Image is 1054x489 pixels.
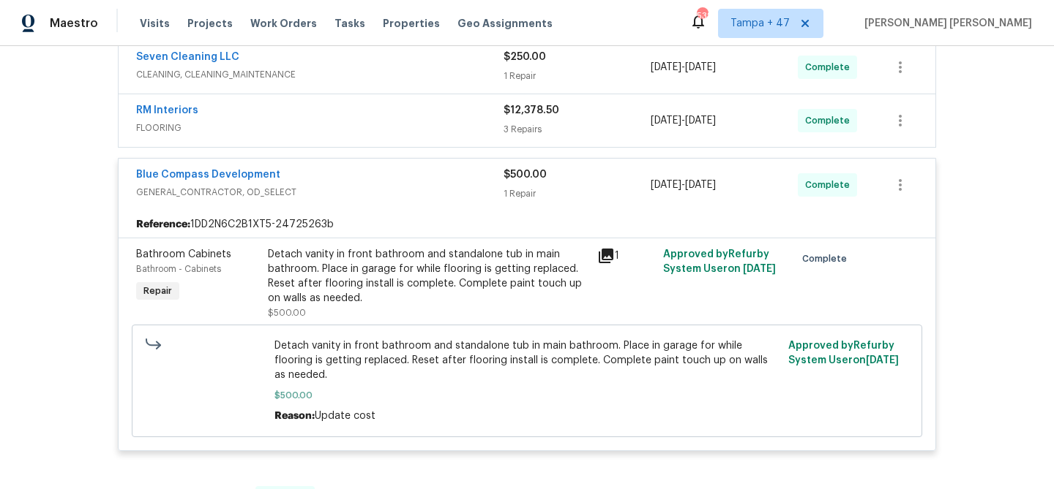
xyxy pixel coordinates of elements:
[136,217,190,232] b: Reference:
[136,52,239,62] a: Seven Cleaning LLC
[685,180,716,190] span: [DATE]
[651,178,716,192] span: -
[697,9,707,23] div: 532
[457,16,553,31] span: Geo Assignments
[651,60,716,75] span: -
[136,67,504,82] span: CLEANING, CLEANING_MAINTENANCE
[119,211,935,238] div: 1DD2N6C2B1XT5-24725263b
[504,52,546,62] span: $250.00
[651,115,681,126] span: [DATE]
[685,115,716,126] span: [DATE]
[504,105,559,115] span: $12,378.50
[187,16,233,31] span: Projects
[136,185,504,200] span: GENERAL_CONTRACTOR, OD_SELECT
[805,113,856,128] span: Complete
[866,355,899,365] span: [DATE]
[504,69,651,83] div: 1 Repair
[136,265,221,273] span: Bathroom - Cabinets
[334,18,365,29] span: Tasks
[136,170,280,180] a: Blue Compass Development
[140,16,170,31] span: Visits
[50,16,98,31] span: Maestro
[268,247,588,306] div: Detach vanity in front bathroom and standalone tub in main bathroom. Place in garage for while fl...
[136,249,231,259] span: Bathroom Cabinets
[136,121,504,135] span: FLOORING
[138,284,178,298] span: Repair
[250,16,317,31] span: Work Orders
[685,62,716,72] span: [DATE]
[805,60,856,75] span: Complete
[651,113,716,128] span: -
[597,247,654,265] div: 1
[383,16,440,31] span: Properties
[504,122,651,137] div: 3 Repairs
[663,249,776,274] span: Approved by Refurby System User on
[802,251,853,266] span: Complete
[504,170,547,180] span: $500.00
[274,411,315,421] span: Reason:
[315,411,375,421] span: Update cost
[274,338,780,382] span: Detach vanity in front bathroom and standalone tub in main bathroom. Place in garage for while fl...
[274,388,780,403] span: $500.00
[730,16,790,31] span: Tampa + 47
[504,186,651,201] div: 1 Repair
[743,264,776,274] span: [DATE]
[268,308,306,317] span: $500.00
[859,16,1032,31] span: [PERSON_NAME] [PERSON_NAME]
[651,62,681,72] span: [DATE]
[651,180,681,190] span: [DATE]
[805,178,856,192] span: Complete
[136,105,198,115] a: RM Interiors
[788,341,899,365] span: Approved by Refurby System User on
